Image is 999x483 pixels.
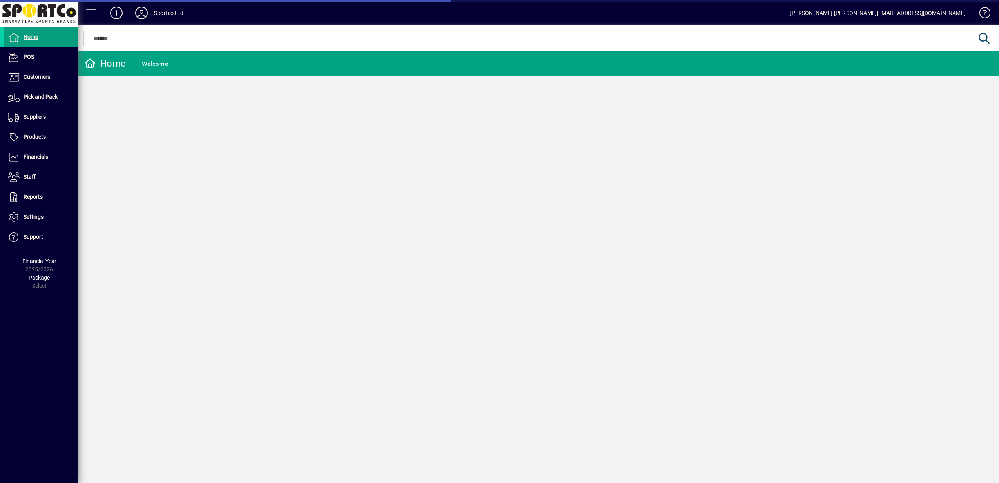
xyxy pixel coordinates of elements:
[4,87,78,107] a: Pick and Pack
[4,67,78,87] a: Customers
[4,167,78,187] a: Staff
[4,227,78,247] a: Support
[974,2,989,27] a: Knowledge Base
[4,147,78,167] a: Financials
[104,6,129,20] button: Add
[4,187,78,207] a: Reports
[24,114,46,120] span: Suppliers
[4,107,78,127] a: Suppliers
[22,258,56,264] span: Financial Year
[790,7,966,19] div: [PERSON_NAME] [PERSON_NAME][EMAIL_ADDRESS][DOMAIN_NAME]
[24,234,43,240] span: Support
[154,7,183,19] div: Sportco Ltd
[24,154,48,160] span: Financials
[84,57,126,70] div: Home
[29,274,50,281] span: Package
[24,74,50,80] span: Customers
[4,47,78,67] a: POS
[4,127,78,147] a: Products
[129,6,154,20] button: Profile
[24,34,38,40] span: Home
[142,58,168,70] div: Welcome
[4,207,78,227] a: Settings
[24,174,36,180] span: Staff
[24,134,46,140] span: Products
[24,214,44,220] span: Settings
[24,54,34,60] span: POS
[24,194,43,200] span: Reports
[24,94,58,100] span: Pick and Pack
